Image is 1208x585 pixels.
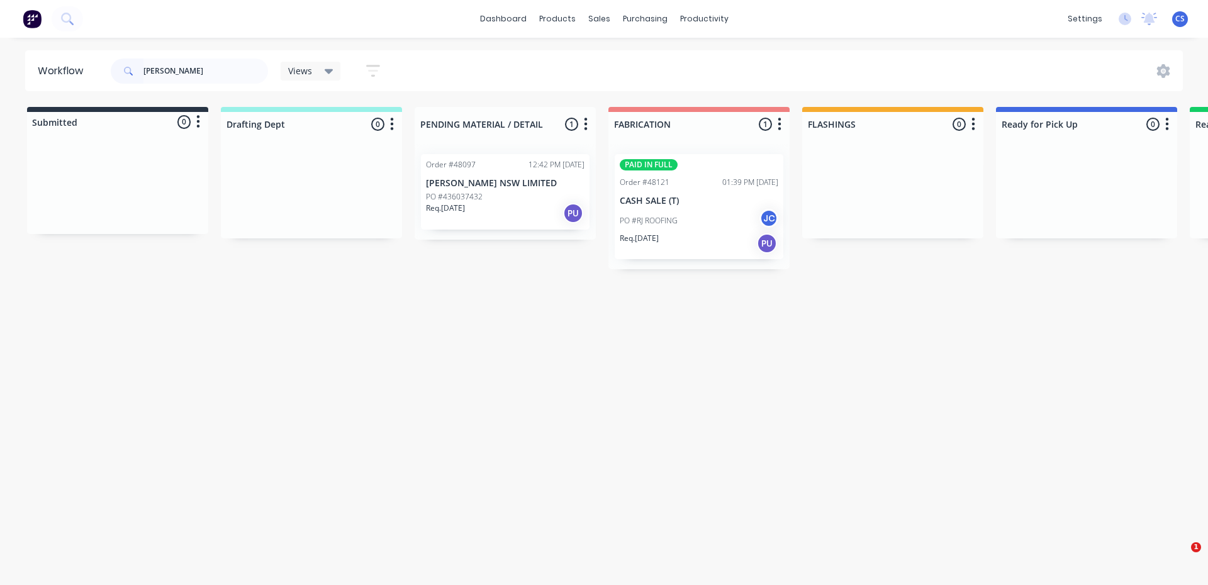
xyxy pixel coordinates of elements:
div: products [533,9,582,28]
iframe: Intercom live chat [1165,542,1195,572]
div: sales [582,9,617,28]
p: Req. [DATE] [426,203,465,214]
div: 01:39 PM [DATE] [722,177,778,188]
div: PAID IN FULLOrder #4812101:39 PM [DATE]CASH SALE (T)PO #RJ ROOFINGJCReq.[DATE]PU [615,154,783,259]
p: CASH SALE (T) [620,196,778,206]
p: PO #RJ ROOFING [620,215,678,226]
p: PO #436037432 [426,191,483,203]
div: Workflow [38,64,89,79]
p: [PERSON_NAME] NSW LIMITED [426,178,584,189]
p: Req. [DATE] [620,233,659,244]
div: Order #48121 [620,177,669,188]
input: Search for orders... [143,58,268,84]
a: dashboard [474,9,533,28]
div: PU [563,203,583,223]
div: PAID IN FULL [620,159,678,170]
div: 12:42 PM [DATE] [528,159,584,170]
img: Factory [23,9,42,28]
span: CS [1175,13,1185,25]
div: purchasing [617,9,674,28]
div: Order #48097 [426,159,476,170]
div: PU [757,233,777,253]
div: Order #4809712:42 PM [DATE][PERSON_NAME] NSW LIMITEDPO #436037432Req.[DATE]PU [421,154,590,230]
div: settings [1061,9,1109,28]
div: productivity [674,9,735,28]
span: Views [288,64,312,77]
div: JC [759,209,778,228]
span: 1 [1191,542,1201,552]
